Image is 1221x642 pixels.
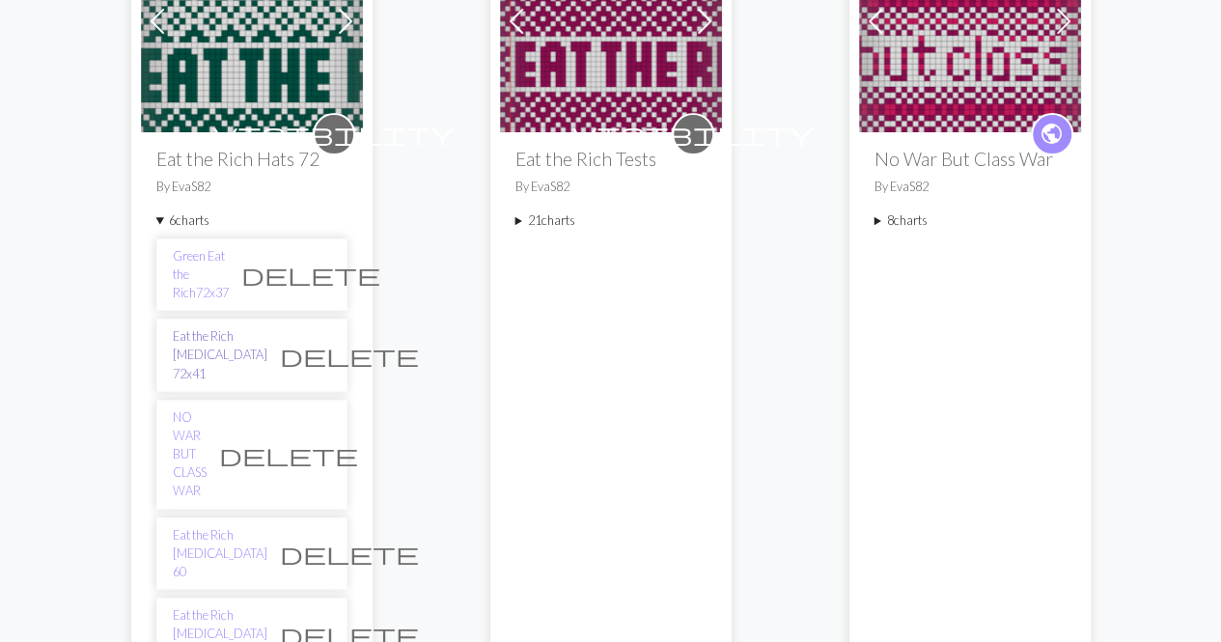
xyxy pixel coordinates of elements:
span: public [1040,119,1064,149]
summary: 8charts [874,211,1066,230]
a: Eat the Rich 80x44 [500,10,722,28]
a: Eat the Rich [MEDICAL_DATA] 60 [173,526,267,582]
a: public [1031,113,1073,155]
p: By EvaS82 [515,178,707,196]
span: delete [280,540,419,567]
a: NO WAR BUT CLASS WAR [173,408,207,501]
a: Green Eat the Rich72x37 [141,10,363,28]
summary: 21charts [515,211,707,230]
h2: Eat the Rich Hats 72 [156,148,347,170]
span: visibility [213,119,455,149]
h2: No War But Class War [874,148,1066,170]
a: No War But Class War 98x39 [859,10,1081,28]
span: visibility [572,119,814,149]
span: delete [241,261,380,288]
p: By EvaS82 [156,178,347,196]
button: Delete chart [229,256,393,293]
summary: 6charts [156,211,347,230]
button: Delete chart [267,337,431,374]
a: Green Eat the Rich72x37 [173,247,229,303]
button: Delete chart [207,436,371,473]
h2: Eat the Rich Tests [515,148,707,170]
i: private [213,115,455,154]
a: Eat the Rich [MEDICAL_DATA] 72x41 [173,327,267,383]
i: public [1040,115,1064,154]
span: delete [280,342,419,369]
span: delete [219,441,358,468]
p: By EvaS82 [874,178,1066,196]
i: private [572,115,814,154]
button: Delete chart [267,535,431,572]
